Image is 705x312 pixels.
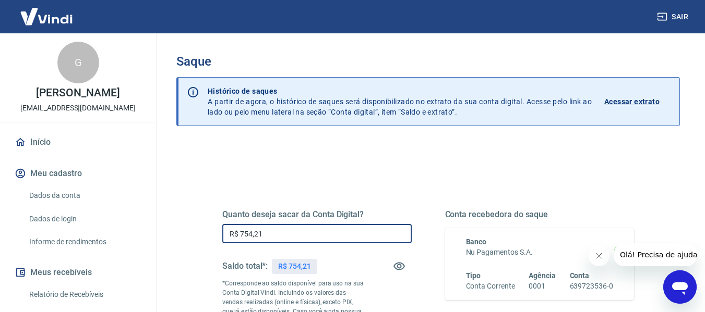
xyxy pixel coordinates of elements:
[176,54,680,69] h3: Saque
[20,103,136,114] p: [EMAIL_ADDRESS][DOMAIN_NAME]
[604,96,660,107] p: Acessar extrato
[25,185,144,206] a: Dados da conta
[13,131,144,154] a: Início
[466,238,487,246] span: Banco
[25,208,144,230] a: Dados de login
[36,88,120,98] p: [PERSON_NAME]
[6,7,88,16] span: Olá! Precisa de ajuda?
[604,86,671,117] a: Acessar extrato
[655,7,692,27] button: Sair
[570,281,613,292] h6: 639723536-0
[663,270,697,304] iframe: Botão para abrir a janela de mensagens
[278,261,311,272] p: R$ 754,21
[208,86,592,96] p: Histórico de saques
[222,261,268,271] h5: Saldo total*:
[13,1,80,32] img: Vindi
[570,271,590,280] span: Conta
[445,209,635,220] h5: Conta recebedora do saque
[529,271,556,280] span: Agência
[529,281,556,292] h6: 0001
[25,284,144,305] a: Relatório de Recebíveis
[25,231,144,253] a: Informe de rendimentos
[589,245,610,266] iframe: Fechar mensagem
[466,247,614,258] h6: Nu Pagamentos S.A.
[466,281,515,292] h6: Conta Corrente
[222,209,412,220] h5: Quanto deseja sacar da Conta Digital?
[57,42,99,83] div: G
[466,271,481,280] span: Tipo
[13,162,144,185] button: Meu cadastro
[614,243,697,266] iframe: Mensagem da empresa
[208,86,592,117] p: A partir de agora, o histórico de saques será disponibilizado no extrato da sua conta digital. Ac...
[13,261,144,284] button: Meus recebíveis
